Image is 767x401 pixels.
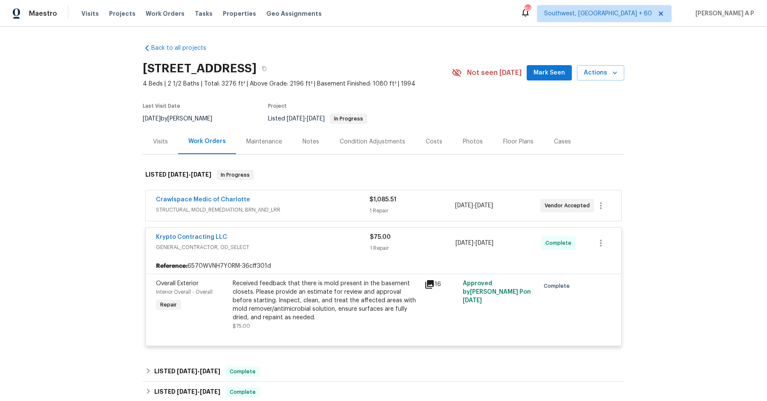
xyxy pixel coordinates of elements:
[143,103,180,109] span: Last Visit Date
[195,11,213,17] span: Tasks
[463,281,531,304] span: Approved by [PERSON_NAME] P on
[143,161,624,189] div: LISTED [DATE]-[DATE]In Progress
[525,5,531,14] div: 646
[143,44,225,52] a: Back to all projects
[476,240,493,246] span: [DATE]
[303,137,319,146] div: Notes
[692,9,754,18] span: [PERSON_NAME] A P
[257,61,272,76] button: Copy Address
[156,281,199,286] span: Overall Exterior
[154,387,220,397] h6: LISTED
[156,243,370,252] span: GENERAL_CONTRACTOR, OD_SELECT
[156,197,250,203] a: Crawlspace Medic of Charlotte
[177,368,197,374] span: [DATE]
[217,171,253,179] span: In Progress
[554,137,571,146] div: Cases
[527,65,572,81] button: Mark Seen
[143,114,222,124] div: by [PERSON_NAME]
[177,389,220,395] span: -
[223,9,256,18] span: Properties
[81,9,99,18] span: Visits
[153,137,168,146] div: Visits
[307,116,325,122] span: [DATE]
[156,206,369,214] span: STRUCTURAL, MOLD_REMEDIATION, BRN_AND_LRR
[188,137,226,146] div: Work Orders
[177,368,220,374] span: -
[577,65,624,81] button: Actions
[340,137,405,146] div: Condition Adjustments
[157,301,180,309] span: Repair
[544,9,652,18] span: Southwest, [GEOGRAPHIC_DATA] + 60
[156,289,213,295] span: Interior Overall - Overall
[584,68,617,78] span: Actions
[109,9,136,18] span: Projects
[467,69,522,77] span: Not seen [DATE]
[143,64,257,73] h2: [STREET_ADDRESS]
[456,239,493,247] span: -
[200,389,220,395] span: [DATE]
[226,388,259,396] span: Complete
[369,197,396,203] span: $1,085.51
[456,240,473,246] span: [DATE]
[533,68,565,78] span: Mark Seen
[146,258,621,274] div: 6570WVNH7Y0RM-36cff301d
[191,172,211,178] span: [DATE]
[426,137,442,146] div: Costs
[233,324,250,329] span: $75.00
[233,279,419,322] div: Received feedback that there is mold present in the basement closets. Please provide an estimate ...
[424,279,458,289] div: 16
[455,201,493,210] span: -
[266,9,322,18] span: Geo Assignments
[331,116,366,121] span: In Progress
[29,9,57,18] span: Maestro
[143,80,452,88] span: 4 Beds | 2 1/2 Baths | Total: 3276 ft² | Above Grade: 2196 ft² | Basement Finished: 1080 ft² | 1994
[370,244,456,252] div: 1 Repair
[545,201,593,210] span: Vendor Accepted
[156,234,227,240] a: Krypto Contracting LLC
[544,282,573,290] span: Complete
[154,367,220,377] h6: LISTED
[370,234,391,240] span: $75.00
[475,203,493,209] span: [DATE]
[545,239,575,247] span: Complete
[246,137,282,146] div: Maintenance
[463,137,483,146] div: Photos
[268,116,367,122] span: Listed
[455,203,473,209] span: [DATE]
[200,368,220,374] span: [DATE]
[287,116,305,122] span: [DATE]
[503,137,533,146] div: Floor Plans
[226,367,259,376] span: Complete
[369,206,455,215] div: 1 Repair
[145,170,211,180] h6: LISTED
[156,262,187,270] b: Reference:
[287,116,325,122] span: -
[168,172,188,178] span: [DATE]
[463,298,482,304] span: [DATE]
[268,103,287,109] span: Project
[168,172,211,178] span: -
[143,361,624,382] div: LISTED [DATE]-[DATE]Complete
[143,116,161,122] span: [DATE]
[146,9,185,18] span: Work Orders
[177,389,197,395] span: [DATE]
